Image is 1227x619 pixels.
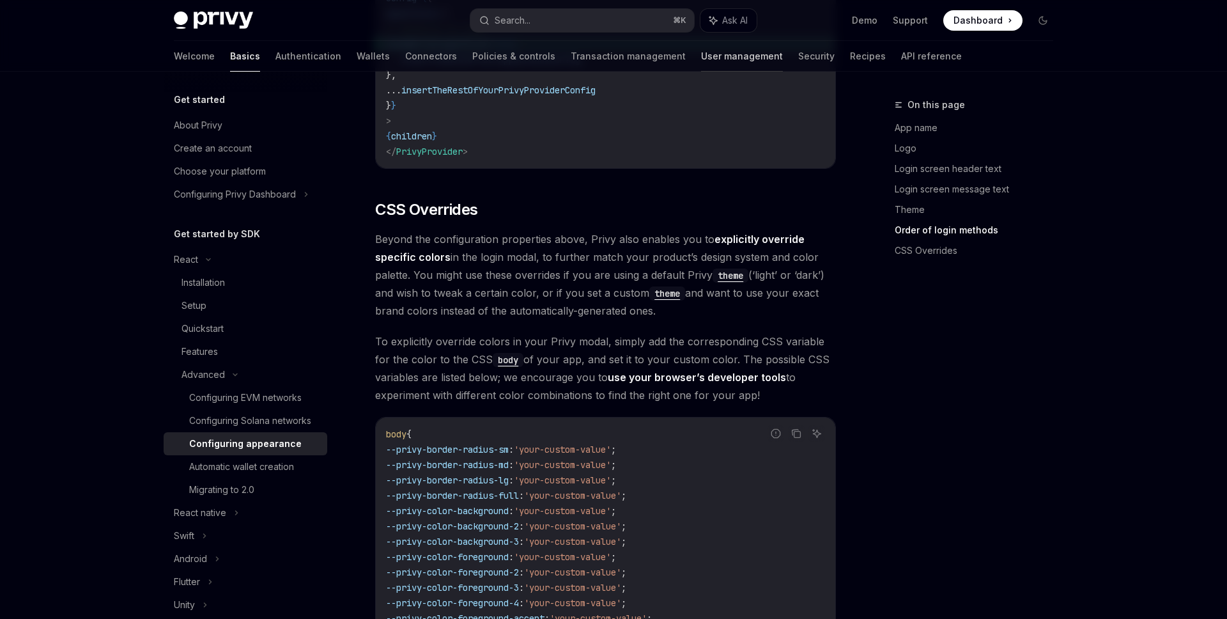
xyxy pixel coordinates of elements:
span: PrivyProvider [396,146,463,157]
div: React native [174,505,226,521]
div: Configuring Solana networks [189,413,311,428]
div: Swift [174,528,194,544]
span: ; [621,536,626,547]
a: Configuring appearance [164,432,327,455]
a: Installation [164,271,327,294]
button: Toggle dark mode [1033,10,1053,31]
a: Configuring EVM networks [164,386,327,409]
a: Create an account [164,137,327,160]
span: > [386,115,391,127]
span: To explicitly override colors in your Privy modal, simply add the corresponding CSS variable for ... [375,333,836,404]
span: --privy-color-foreground-2 [386,567,519,578]
span: CSS Overrides [375,200,477,220]
a: Configuring Solana networks [164,409,327,432]
span: --privy-border-radius-full [386,490,519,501]
a: Login screen message text [895,179,1063,200]
div: Create an account [174,141,252,156]
a: Setup [164,294,327,317]
a: Connectors [405,41,457,72]
span: --privy-color-background-2 [386,521,519,532]
span: : [509,474,514,486]
a: Policies & controls [472,41,555,72]
span: : [519,567,524,578]
span: --privy-color-foreground-4 [386,597,519,609]
a: Authentication [275,41,341,72]
span: : [519,521,524,532]
a: API reference [901,41,962,72]
span: : [519,536,524,547]
div: Setup [181,298,206,313]
button: Search...⌘K [470,9,694,32]
span: </ [386,146,396,157]
span: On this page [907,97,965,113]
span: : [519,582,524,593]
button: Report incorrect code [768,425,784,442]
code: body [493,353,523,367]
button: Ask AI [700,9,757,32]
span: Ask AI [722,14,748,27]
span: --privy-border-radius-md [386,459,509,471]
a: Recipes [850,41,886,72]
a: Features [164,340,327,363]
span: ; [621,597,626,609]
strong: explicitly override specific colors [375,233,805,263]
code: theme [649,286,685,301]
span: body [386,428,406,440]
div: Configuring EVM networks [189,390,302,405]
span: 'your-custom-value' [524,567,621,578]
button: Ask AI [808,425,825,442]
span: --privy-color-background [386,505,509,517]
span: } [432,130,437,142]
span: ; [611,474,616,486]
span: 'your-custom-value' [514,474,611,486]
a: App name [895,118,1063,138]
a: Theme [895,200,1063,220]
a: Choose your platform [164,160,327,183]
div: Quickstart [181,321,224,336]
span: ; [621,490,626,501]
div: Choose your platform [174,164,266,179]
a: Migrating to 2.0 [164,478,327,501]
span: ; [611,505,616,517]
a: Basics [230,41,260,72]
span: : [509,551,514,563]
a: Order of login methods [895,220,1063,240]
span: ⌘ K [673,15,686,26]
a: Transaction management [571,41,686,72]
a: theme [713,269,748,281]
span: }, [386,69,396,81]
a: Automatic wallet creation [164,455,327,478]
div: About Privy [174,118,222,133]
img: dark logo [174,12,253,29]
div: Configuring appearance [189,436,302,451]
span: Dashboard [953,14,1003,27]
span: --privy-color-foreground-3 [386,582,519,593]
a: Quickstart [164,317,327,340]
span: } [391,100,396,111]
span: --privy-border-radius-sm [386,444,509,455]
span: ; [611,444,616,455]
div: Automatic wallet creation [189,459,294,474]
div: Configuring Privy Dashboard [174,187,296,202]
h5: Get started by SDK [174,226,260,242]
span: insertTheRestOfYourPrivyProviderConfig [401,84,596,96]
a: Welcome [174,41,215,72]
span: 'your-custom-value' [524,597,621,609]
span: --privy-color-background-3 [386,536,519,547]
a: body [493,353,523,366]
a: Wallets [357,41,390,72]
span: : [509,459,514,471]
span: 'your-custom-value' [524,536,621,547]
a: Dashboard [943,10,1022,31]
a: use your browser’s developer tools [608,371,786,384]
span: : [509,505,514,517]
span: ; [611,551,616,563]
span: 'your-custom-value' [514,505,611,517]
a: theme [649,286,685,299]
span: ; [621,582,626,593]
div: Android [174,551,207,567]
span: > [463,146,468,157]
span: 'your-custom-value' [514,459,611,471]
a: User management [701,41,783,72]
span: --privy-border-radius-lg [386,474,509,486]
